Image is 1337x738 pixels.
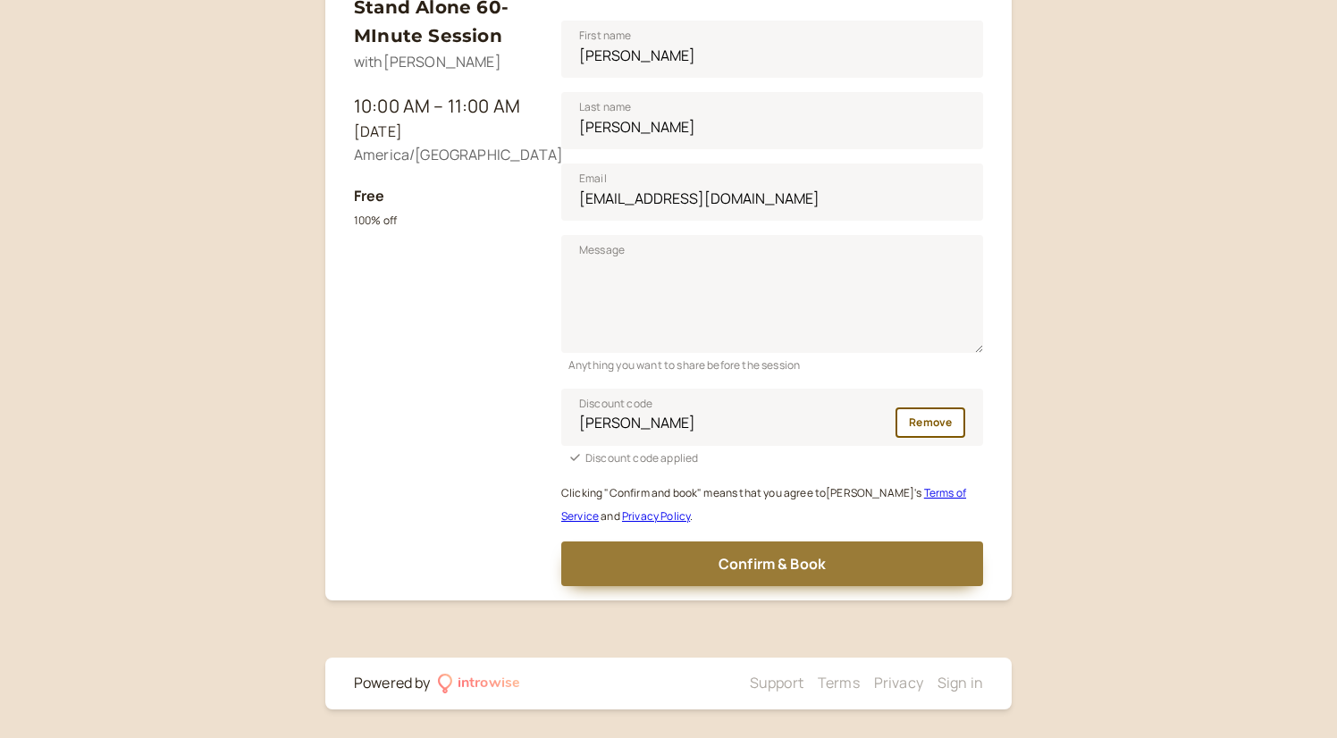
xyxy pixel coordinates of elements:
[561,353,983,373] div: Anything you want to share before the session
[354,121,533,144] div: [DATE]
[561,485,966,524] small: Clicking "Confirm and book" means that you agree to [PERSON_NAME] ' s and .
[938,673,983,692] a: Sign in
[874,673,923,692] a: Privacy
[579,241,625,259] span: Message
[561,541,983,586] button: Confirm & Book
[896,407,965,438] button: Remove
[354,92,533,121] div: 10:00 AM – 11:00 AM
[354,213,397,228] small: 100% off
[458,672,520,695] div: introwise
[354,672,431,695] div: Powered by
[750,673,803,692] a: Support
[579,395,652,413] span: Discount code
[561,92,983,149] input: Last name
[354,144,533,167] div: America/[GEOGRAPHIC_DATA]
[622,508,690,524] a: Privacy Policy
[354,52,501,71] span: with [PERSON_NAME]
[579,170,607,188] span: Email
[561,164,983,221] input: Email
[561,235,983,353] textarea: Message
[579,27,632,45] span: First name
[909,415,952,430] span: Remove
[561,21,983,78] input: First name
[561,389,983,446] input: Discount code
[818,673,860,692] a: Terms
[585,450,698,465] span: Discount code applied
[438,672,521,695] a: introwise
[719,554,826,574] span: Confirm & Book
[354,186,385,205] b: Free
[579,98,631,116] span: Last name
